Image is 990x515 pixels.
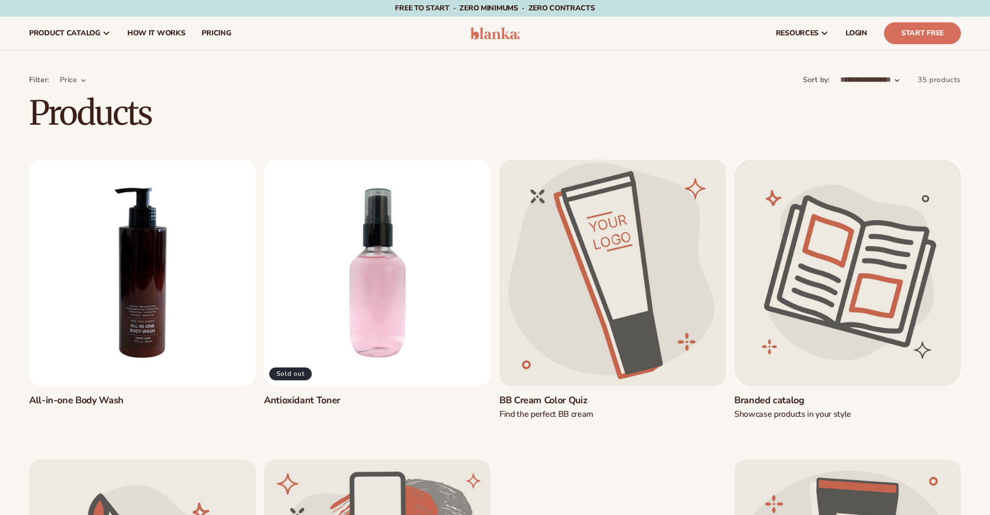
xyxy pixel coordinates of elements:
[776,29,819,37] span: resources
[202,29,231,37] span: pricing
[29,74,49,85] p: Filter:
[60,74,87,85] summary: Price
[884,22,961,44] a: Start Free
[803,75,830,85] label: Sort by:
[29,394,256,406] a: All-in-one Body Wash
[734,394,961,406] a: Branded catalog
[127,29,186,37] span: How It Works
[60,75,77,85] span: Price
[918,75,961,85] span: 35 products
[395,3,595,13] span: Free to start · ZERO minimums · ZERO contracts
[846,29,867,37] span: LOGIN
[119,17,194,50] a: How It Works
[470,27,520,39] img: logo
[193,17,239,50] a: pricing
[29,29,100,37] span: product catalog
[21,17,119,50] a: product catalog
[768,17,837,50] a: resources
[499,394,726,406] a: BB Cream Color Quiz
[837,17,876,50] a: LOGIN
[264,394,491,406] a: Antioxidant Toner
